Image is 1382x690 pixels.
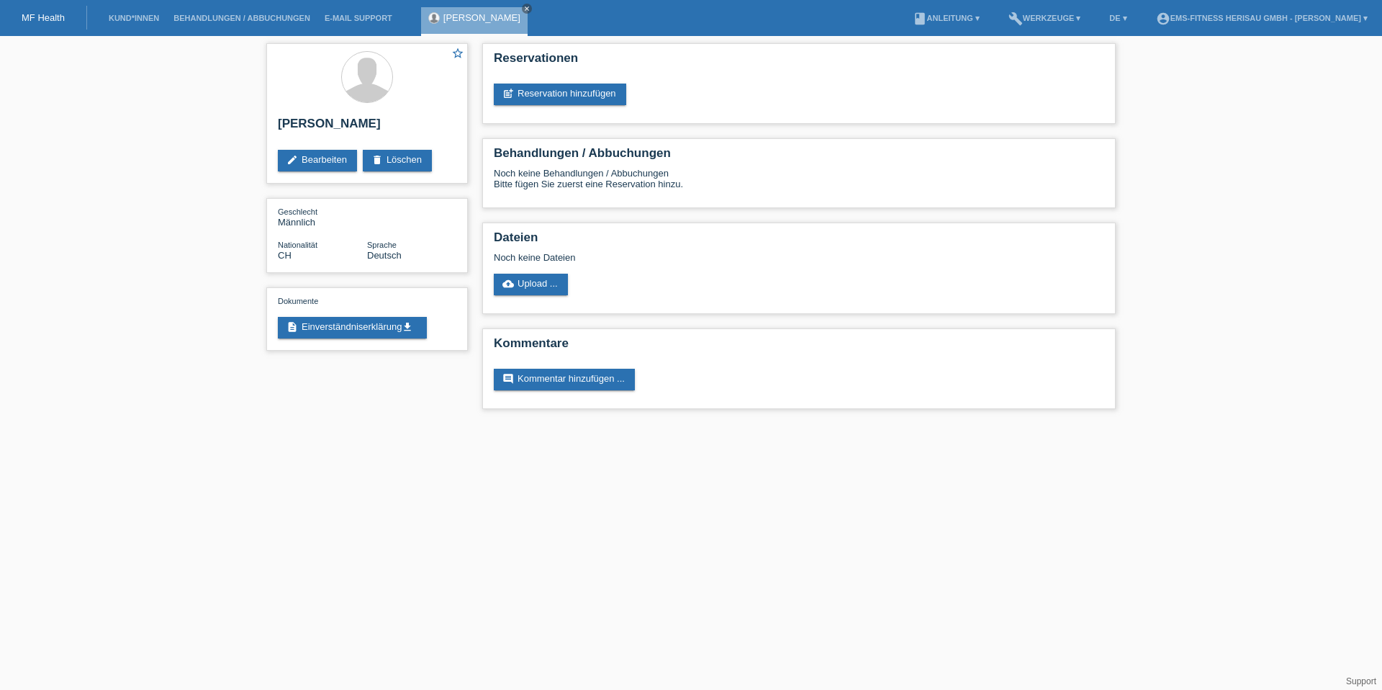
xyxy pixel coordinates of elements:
span: Geschlecht [278,207,317,216]
div: Noch keine Dateien [494,252,934,263]
a: DE ▾ [1102,14,1134,22]
a: bookAnleitung ▾ [905,14,987,22]
i: get_app [402,321,413,333]
i: edit [286,154,298,166]
span: Deutsch [367,250,402,261]
a: close [522,4,532,14]
a: deleteLöschen [363,150,432,171]
i: comment [502,373,514,385]
div: Noch keine Behandlungen / Abbuchungen Bitte fügen Sie zuerst eine Reservation hinzu. [494,168,1104,200]
a: Kund*innen [101,14,166,22]
span: Nationalität [278,241,317,249]
i: build [1008,12,1023,26]
a: post_addReservation hinzufügen [494,84,626,105]
h2: Behandlungen / Abbuchungen [494,146,1104,168]
i: description [286,321,298,333]
i: post_add [502,88,514,99]
h2: Kommentare [494,336,1104,358]
a: buildWerkzeuge ▾ [1001,14,1088,22]
h2: [PERSON_NAME] [278,117,456,138]
i: book [913,12,927,26]
h2: Dateien [494,230,1104,252]
a: MF Health [22,12,65,23]
a: Support [1346,676,1376,686]
i: account_circle [1156,12,1170,26]
i: close [523,5,530,12]
a: Behandlungen / Abbuchungen [166,14,317,22]
a: cloud_uploadUpload ... [494,274,568,295]
a: [PERSON_NAME] [443,12,520,23]
span: Dokumente [278,297,318,305]
a: editBearbeiten [278,150,357,171]
div: Männlich [278,206,367,228]
a: E-Mail Support [317,14,399,22]
span: Schweiz [278,250,292,261]
a: commentKommentar hinzufügen ... [494,369,635,390]
h2: Reservationen [494,51,1104,73]
i: delete [371,154,383,166]
a: star_border [451,47,464,62]
i: star_border [451,47,464,60]
span: Sprache [367,241,397,249]
a: descriptionEinverständniserklärungget_app [278,317,427,339]
i: cloud_upload [502,278,514,290]
a: account_circleEMS-Fitness Herisau GmbH - [PERSON_NAME] ▾ [1149,14,1375,22]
